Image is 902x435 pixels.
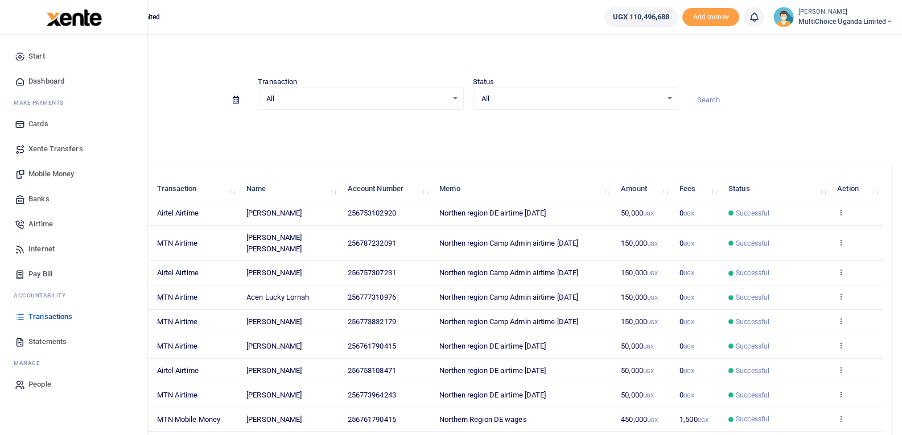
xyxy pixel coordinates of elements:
span: Dashboard [28,76,64,87]
small: UGX [683,210,694,217]
span: Northen region DE airtime [DATE] [439,366,546,375]
a: Dashboard [9,69,138,94]
span: MTN Airtime [157,239,198,247]
span: 256773964243 [348,391,396,399]
a: Pay Bill [9,262,138,287]
span: Airtime [28,218,53,230]
span: 0 [679,317,694,326]
span: 50,000 [621,342,654,350]
a: logo-small logo-large logo-large [46,13,102,21]
span: 1,500 [679,415,709,424]
small: UGX [647,319,658,325]
span: 256773832179 [348,317,396,326]
li: Wallet ballance [600,7,683,27]
img: logo-large [47,9,102,26]
span: 256787232091 [348,239,396,247]
span: 50,000 [621,366,654,375]
span: Northen region Camp Admin airtime [DATE] [439,293,578,301]
label: Transaction [258,76,297,88]
span: Airtel Airtime [157,209,199,217]
th: Status: activate to sort column ascending [722,177,831,201]
span: ake Payments [19,98,64,107]
span: countability [22,291,65,300]
h4: Transactions [43,49,893,61]
small: UGX [683,319,694,325]
small: UGX [647,241,658,247]
a: Internet [9,237,138,262]
span: Add money [682,8,739,27]
span: Xente Transfers [28,143,83,155]
small: UGX [683,368,694,374]
small: UGX [647,417,658,423]
span: 256758108471 [348,366,396,375]
span: Pay Bill [28,268,52,280]
th: Memo: activate to sort column ascending [433,177,615,201]
span: 150,000 [621,239,658,247]
span: Northen region Camp Admin airtime [DATE] [439,317,578,326]
span: MTN Mobile Money [157,415,221,424]
span: 50,000 [621,209,654,217]
span: [PERSON_NAME] [246,415,302,424]
span: MTN Airtime [157,342,198,350]
span: 0 [679,391,694,399]
span: 0 [679,293,694,301]
a: Statements [9,329,138,354]
span: Northen region Camp Admin airtime [DATE] [439,239,578,247]
li: Ac [9,287,138,304]
span: Acen Lucky Lornah [246,293,309,301]
span: Northen region DE airtime [DATE] [439,342,546,350]
span: People [28,379,51,390]
span: [PERSON_NAME] [246,366,302,375]
span: 0 [679,268,694,277]
span: MultiChoice Uganda Limited [798,16,893,27]
span: 50,000 [621,391,654,399]
small: UGX [683,343,694,350]
span: 150,000 [621,268,658,277]
small: UGX [683,270,694,276]
span: UGX 110,496,688 [613,11,670,23]
span: Northen region DE airtime [DATE] [439,209,546,217]
span: Successful [736,292,769,303]
a: Start [9,44,138,69]
span: [PERSON_NAME] [PERSON_NAME] [246,233,302,253]
span: Successful [736,341,769,351]
li: Toup your wallet [682,8,739,27]
img: profile-user [773,7,794,27]
span: Airtel Airtime [157,366,199,375]
span: 150,000 [621,317,658,326]
span: 256761790415 [348,342,396,350]
li: M [9,354,138,372]
span: [PERSON_NAME] [246,342,302,350]
span: 150,000 [621,293,658,301]
span: Northen region DE airtime [DATE] [439,391,546,399]
span: 0 [679,209,694,217]
span: Successful [736,390,769,400]
span: MTN Airtime [157,293,198,301]
span: 256753102920 [348,209,396,217]
label: Status [473,76,495,88]
small: UGX [683,241,694,247]
span: Successful [736,317,769,327]
a: Add money [682,12,739,20]
span: Successful [736,414,769,424]
a: People [9,372,138,397]
th: Fees: activate to sort column ascending [673,177,722,201]
span: All [481,93,662,105]
small: UGX [647,270,658,276]
a: Transactions [9,304,138,329]
span: 256761790415 [348,415,396,424]
small: UGX [683,392,694,399]
span: MTN Airtime [157,317,198,326]
small: UGX [683,295,694,301]
th: Action: activate to sort column ascending [831,177,883,201]
a: Cards [9,111,138,136]
span: Cards [28,118,48,130]
a: Airtime [9,212,138,237]
span: [PERSON_NAME] [246,209,302,217]
span: Successful [736,366,769,376]
span: 256757307231 [348,268,396,277]
small: UGX [643,210,654,217]
span: Mobile Money [28,168,74,180]
span: Successful [736,268,769,278]
span: MTN Airtime [157,391,198,399]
